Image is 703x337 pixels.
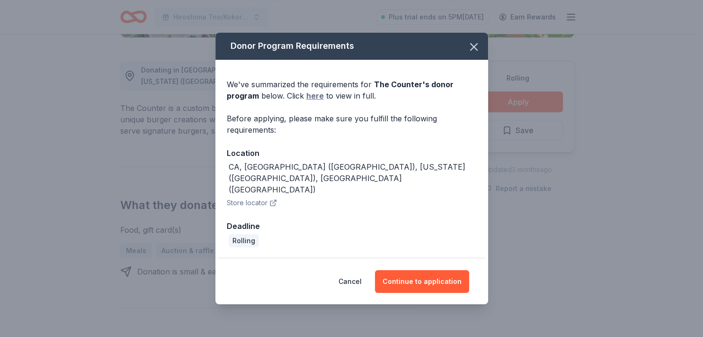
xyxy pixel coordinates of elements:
[338,270,362,293] button: Cancel
[227,113,477,136] div: Before applying, please make sure you fulfill the following requirements:
[229,161,477,195] div: CA, [GEOGRAPHIC_DATA] ([GEOGRAPHIC_DATA]), [US_STATE] ([GEOGRAPHIC_DATA]), [GEOGRAPHIC_DATA] ([GE...
[227,197,277,209] button: Store locator
[375,270,469,293] button: Continue to application
[306,90,324,101] a: here
[227,147,477,159] div: Location
[229,234,259,247] div: Rolling
[215,33,488,60] div: Donor Program Requirements
[227,220,477,232] div: Deadline
[227,79,477,101] div: We've summarized the requirements for below. Click to view in full.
